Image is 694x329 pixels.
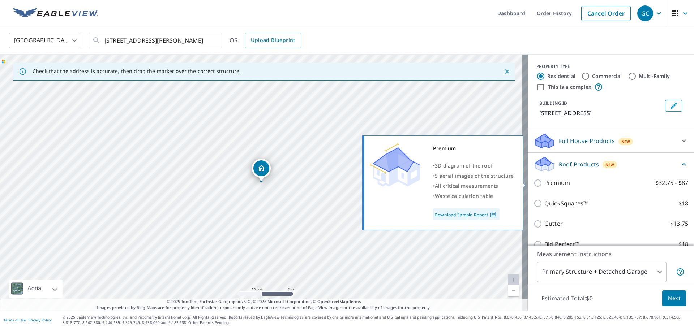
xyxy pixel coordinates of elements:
p: Premium [544,178,570,187]
button: Close [502,67,512,76]
div: Full House ProductsNew [534,132,688,150]
label: Commercial [592,73,622,80]
a: OpenStreetMap [317,299,348,304]
a: Download Sample Report [433,208,500,220]
span: © 2025 TomTom, Earthstar Geographics SIO, © 2025 Microsoft Corporation, © [167,299,361,305]
p: Full House Products [559,137,615,145]
span: New [605,162,614,168]
a: Current Level 20, Zoom Out [508,285,519,296]
div: Aerial [25,280,45,298]
span: Waste calculation table [435,192,493,199]
p: $32.75 - $87 [655,178,688,187]
p: © 2025 Eagle View Technologies, Inc. and Pictometry International Corp. All Rights Reserved. Repo... [63,315,690,325]
div: Premium [433,143,514,153]
p: [STREET_ADDRESS] [539,109,662,117]
p: Gutter [544,219,563,228]
span: Your report will include the primary structure and a detached garage if one exists. [676,268,685,276]
div: • [433,181,514,191]
div: PROPERTY TYPE [536,63,685,70]
p: $18 [678,240,688,249]
span: Upload Blueprint [251,36,295,45]
p: | [4,318,52,322]
div: Dropped pin, building 1, Residential property, 16 Willow Lake Dr Lindsborg, KS 67456 [252,159,271,181]
div: [GEOGRAPHIC_DATA] [9,30,81,51]
span: All critical measurements [435,182,498,189]
a: Privacy Policy [28,317,52,322]
p: Measurement Instructions [537,250,685,258]
span: Next [668,294,680,303]
input: Search by address or latitude-longitude [104,30,207,51]
img: Premium [370,143,420,187]
div: GC [637,5,653,21]
p: BUILDING ID [539,100,567,106]
button: Next [662,290,686,307]
p: Estimated Total: $0 [536,290,599,306]
p: $18 [678,199,688,208]
span: 5 aerial images of the structure [435,172,514,179]
div: • [433,161,514,171]
a: Terms [349,299,361,304]
a: Terms of Use [4,317,26,322]
p: $13.75 [670,219,688,228]
div: Aerial [9,280,63,298]
p: Check that the address is accurate, then drag the marker over the correct structure. [33,68,241,74]
div: • [433,171,514,181]
a: Upload Blueprint [245,33,301,48]
p: QuickSquares™ [544,199,588,208]
label: Residential [547,73,575,80]
img: Pdf Icon [488,211,498,218]
label: This is a complex [548,83,591,91]
p: Roof Products [559,160,599,169]
span: 3D diagram of the roof [435,162,493,169]
p: Bid Perfect™ [544,240,579,249]
a: Cancel Order [581,6,631,21]
span: New [621,139,630,144]
div: Roof ProductsNew [534,156,688,173]
label: Multi-Family [639,73,670,80]
div: Primary Structure + Detached Garage [537,262,667,282]
img: EV Logo [13,8,98,19]
button: Edit building 1 [665,100,682,112]
div: • [433,191,514,201]
div: OR [230,33,301,48]
a: Current Level 20, Zoom In Disabled [508,274,519,285]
